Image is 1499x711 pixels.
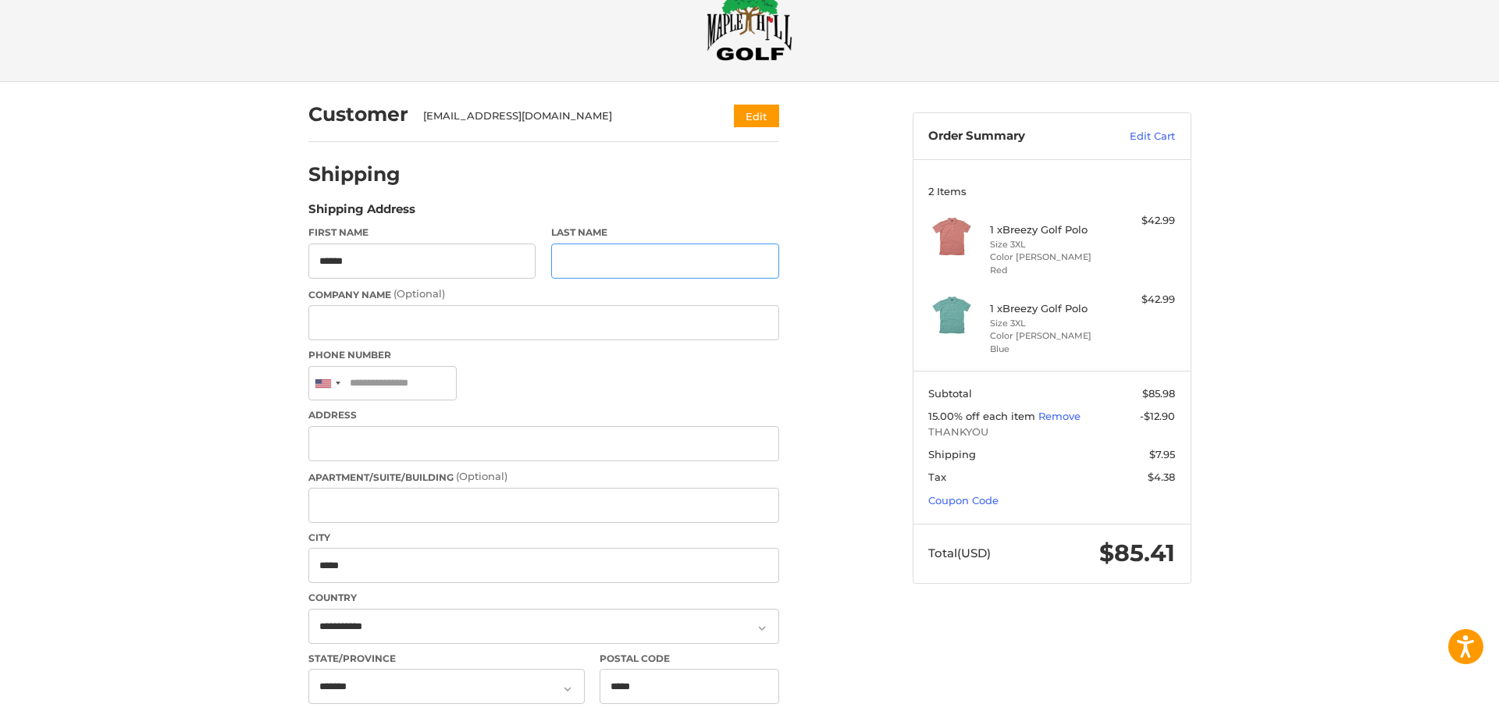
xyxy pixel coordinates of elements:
[308,226,536,240] label: First Name
[1038,410,1081,422] a: Remove
[928,185,1175,197] h3: 2 Items
[1149,448,1175,460] span: $7.95
[308,102,408,126] h2: Customer
[928,546,991,560] span: Total (USD)
[928,448,976,460] span: Shipping
[990,317,1109,330] li: Size 3XL
[308,591,779,605] label: Country
[928,471,946,483] span: Tax
[928,410,1038,422] span: 15.00% off each item
[308,652,585,666] label: State/Province
[456,470,507,482] small: (Optional)
[1096,129,1175,144] a: Edit Cart
[308,348,779,362] label: Phone Number
[308,201,415,226] legend: Shipping Address
[1140,410,1175,422] span: -$12.90
[990,329,1109,355] li: Color [PERSON_NAME] Blue
[928,387,972,400] span: Subtotal
[1370,669,1499,711] iframe: Google Customer Reviews
[928,494,999,507] a: Coupon Code
[1099,539,1175,567] span: $85.41
[551,226,779,240] label: Last Name
[990,238,1109,251] li: Size 3XL
[928,425,1175,440] span: THANKYOU
[309,367,345,400] div: United States: +1
[1113,292,1175,308] div: $42.99
[990,251,1109,276] li: Color [PERSON_NAME] Red
[928,129,1096,144] h3: Order Summary
[308,469,779,485] label: Apartment/Suite/Building
[734,105,779,127] button: Edit
[423,108,703,124] div: [EMAIL_ADDRESS][DOMAIN_NAME]
[308,408,779,422] label: Address
[1148,471,1175,483] span: $4.38
[308,531,779,545] label: City
[990,223,1109,236] h4: 1 x Breezy Golf Polo
[990,302,1109,315] h4: 1 x Breezy Golf Polo
[308,162,401,187] h2: Shipping
[1113,213,1175,229] div: $42.99
[393,287,445,300] small: (Optional)
[308,286,779,302] label: Company Name
[600,652,779,666] label: Postal Code
[1142,387,1175,400] span: $85.98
